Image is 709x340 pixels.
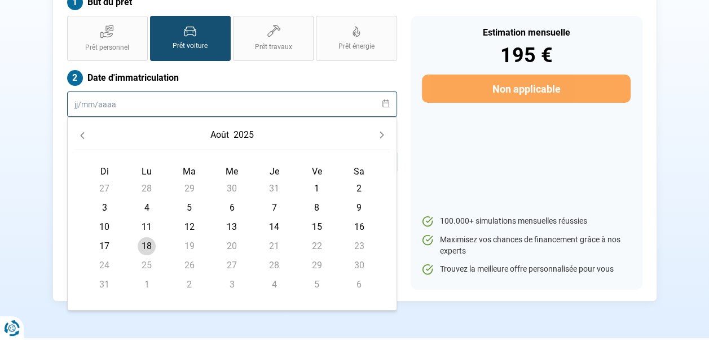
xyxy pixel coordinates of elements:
[180,180,199,198] span: 29
[67,91,397,117] input: jj/mm/aaaa
[270,166,279,177] span: Je
[265,256,283,274] span: 28
[265,237,283,255] span: 21
[374,127,390,143] button: Next Month
[85,43,129,53] span: Prêt personnel
[180,199,199,217] span: 5
[67,117,397,311] div: Choose Date
[253,256,296,275] td: 28
[180,237,199,255] span: 19
[168,198,210,217] td: 5
[422,28,630,37] div: Estimation mensuelle
[142,166,152,177] span: Lu
[338,237,380,256] td: 23
[308,199,326,217] span: 8
[126,275,168,294] td: 1
[223,218,241,236] span: 13
[422,216,630,227] li: 100.000+ simulations mensuelles réussies
[138,180,156,198] span: 28
[180,218,199,236] span: 12
[255,42,292,52] span: Prêt travaux
[308,218,326,236] span: 15
[338,198,380,217] td: 9
[308,180,326,198] span: 1
[210,256,253,275] td: 27
[83,198,126,217] td: 3
[210,198,253,217] td: 6
[95,180,113,198] span: 27
[350,180,368,198] span: 2
[208,125,231,145] button: Choose Month
[210,179,253,198] td: 30
[338,217,380,237] td: 16
[312,166,322,177] span: Ve
[296,275,338,294] td: 5
[350,218,368,236] span: 16
[126,179,168,198] td: 28
[223,180,241,198] span: 30
[223,199,241,217] span: 6
[253,179,296,198] td: 31
[350,199,368,217] span: 9
[168,217,210,237] td: 12
[100,166,109,177] span: Di
[338,275,380,294] td: 6
[138,256,156,274] span: 25
[95,276,113,294] span: 31
[350,256,368,274] span: 30
[95,218,113,236] span: 10
[308,237,326,255] span: 22
[223,256,241,274] span: 27
[126,256,168,275] td: 25
[168,237,210,256] td: 19
[168,179,210,198] td: 29
[265,199,283,217] span: 7
[95,199,113,217] span: 3
[210,217,253,237] td: 13
[95,237,113,255] span: 17
[138,199,156,217] span: 4
[138,276,156,294] span: 1
[338,256,380,275] td: 30
[168,256,210,275] td: 26
[422,75,630,103] button: Non applicable
[422,234,630,256] li: Maximisez vos chances de financement grâce à nos experts
[338,42,375,51] span: Prêt énergie
[350,276,368,294] span: 6
[180,276,199,294] span: 2
[265,276,283,294] span: 4
[422,264,630,275] li: Trouvez la meilleure offre personnalisée pour vous
[223,276,241,294] span: 3
[210,237,253,256] td: 20
[83,237,126,256] td: 17
[95,256,113,274] span: 24
[296,237,338,256] td: 22
[138,237,156,255] span: 18
[210,275,253,294] td: 3
[126,198,168,217] td: 4
[183,166,196,177] span: Ma
[296,198,338,217] td: 8
[253,217,296,237] td: 14
[226,166,238,177] span: Me
[265,180,283,198] span: 31
[253,275,296,294] td: 4
[308,276,326,294] span: 5
[422,45,630,66] div: 195 €
[138,218,156,236] span: 11
[265,218,283,236] span: 14
[338,179,380,198] td: 2
[74,127,90,143] button: Previous Month
[83,256,126,275] td: 24
[83,275,126,294] td: 31
[231,125,256,145] button: Choose Year
[253,198,296,217] td: 7
[350,237,368,255] span: 23
[83,217,126,237] td: 10
[354,166,364,177] span: Sa
[180,256,199,274] span: 26
[296,217,338,237] td: 15
[308,256,326,274] span: 29
[223,237,241,255] span: 20
[126,237,168,256] td: 18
